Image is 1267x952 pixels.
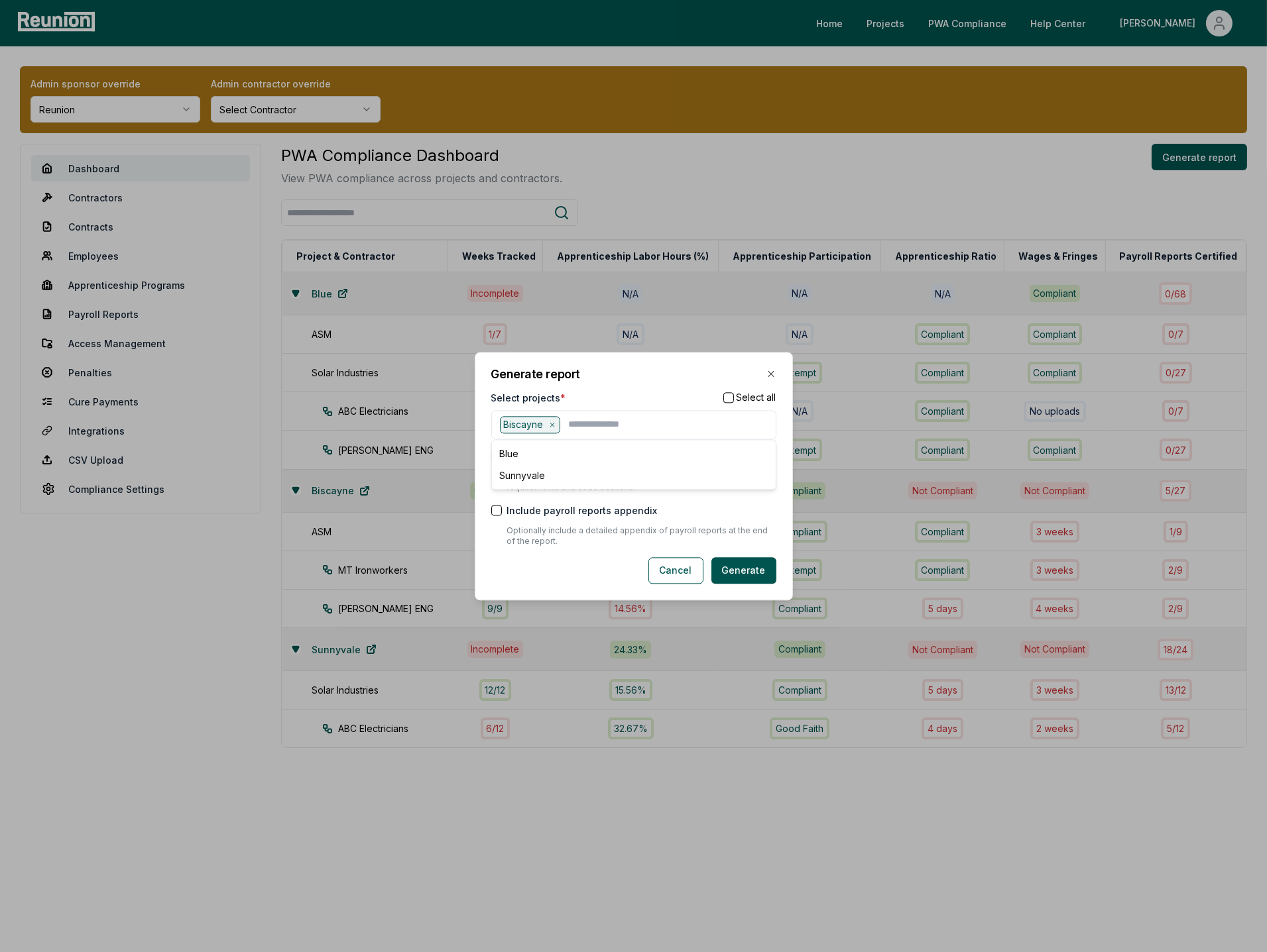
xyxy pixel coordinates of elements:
[495,464,773,486] div: Sunnyvale
[491,391,566,405] label: Select projects
[711,557,776,584] button: Generate
[737,393,776,402] label: Select all
[648,557,703,584] button: Cancel
[507,503,658,517] label: Include payroll reports appendix
[500,416,561,433] div: Biscayne
[495,443,773,464] div: Blue
[507,525,776,547] p: Optionally include a detailed appendix of payroll reports at the end of the report.
[491,368,776,380] h2: Generate report
[491,439,776,490] div: Suggestions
